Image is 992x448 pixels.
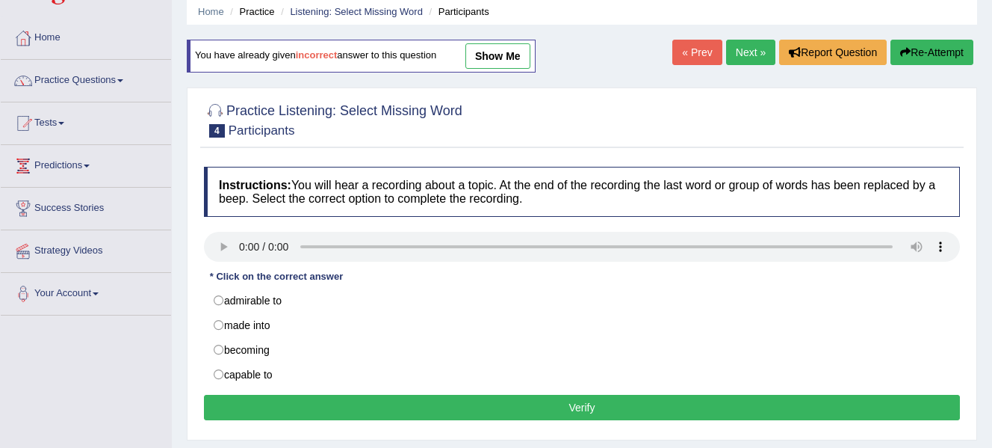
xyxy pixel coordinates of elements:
label: admirable to [204,288,960,313]
li: Practice [226,4,274,19]
a: show me [465,43,530,69]
span: 4 [209,124,225,138]
a: Predictions [1,145,171,182]
a: Tests [1,102,171,140]
a: Practice Questions [1,60,171,97]
label: becoming [204,337,960,363]
h2: Practice Listening: Select Missing Word [204,100,462,138]
li: Participants [426,4,489,19]
a: Home [198,6,224,17]
b: incorrect [296,50,338,61]
button: Verify [204,395,960,420]
label: capable to [204,362,960,387]
label: made into [204,313,960,338]
button: Re-Attempt [890,40,973,65]
a: Listening: Select Missing Word [290,6,423,17]
a: Home [1,17,171,55]
a: Strategy Videos [1,230,171,268]
a: « Prev [672,40,722,65]
a: Your Account [1,273,171,310]
a: Next » [726,40,775,65]
h4: You will hear a recording about a topic. At the end of the recording the last word or group of wo... [204,167,960,217]
b: Instructions: [219,179,291,191]
button: Report Question [779,40,887,65]
div: You have already given answer to this question [187,40,536,73]
a: Success Stories [1,188,171,225]
div: * Click on the correct answer [204,269,349,283]
small: Participants [229,123,295,138]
